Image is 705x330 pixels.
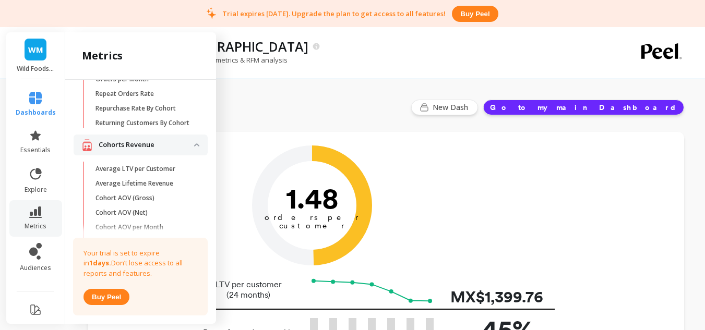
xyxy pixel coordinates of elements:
span: dashboards [16,108,56,117]
p: Returning Customers By Cohort [95,119,189,127]
button: Buy peel [452,6,498,22]
span: New Dash [433,102,471,113]
text: 1.48 [285,181,338,215]
p: Repurchase Rate By Cohort [95,104,176,113]
img: down caret icon [194,143,199,146]
p: Cohort AOV (Net) [95,209,148,217]
span: audiences [20,264,51,272]
p: Your trial is set to expire in Don’t lose access to all reports and features. [83,248,197,279]
strong: 1 days. [89,258,111,267]
span: essentials [20,146,51,154]
button: Go to my main Dashboard [483,100,684,115]
p: LTV per customer (24 months) [200,279,297,300]
span: WM [28,44,43,56]
p: Cohorts Revenue [99,140,194,150]
p: Gross Sales By Cohort [95,319,161,327]
p: MX$1,399.76 [450,285,534,309]
tspan: customer [279,221,345,230]
h2: metrics [82,48,123,63]
button: New Dash [411,100,478,115]
p: Average LTV per Customer [95,165,175,173]
span: metrics [25,222,46,230]
p: Cohort AOV (Gross) [95,194,154,202]
img: navigation item icon [82,139,92,152]
p: Cohort AOV per Month [95,223,163,231]
p: Wild Foods Mexico [17,65,55,73]
tspan: orders per [265,213,360,222]
button: Buy peel [83,289,129,305]
p: Trial expires [DATE]. Upgrade the plan to get access to all features! [222,9,446,18]
span: explore [25,186,47,194]
p: Average Lifetime Revenue [95,179,173,188]
p: Repeat Orders Rate [95,90,154,98]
